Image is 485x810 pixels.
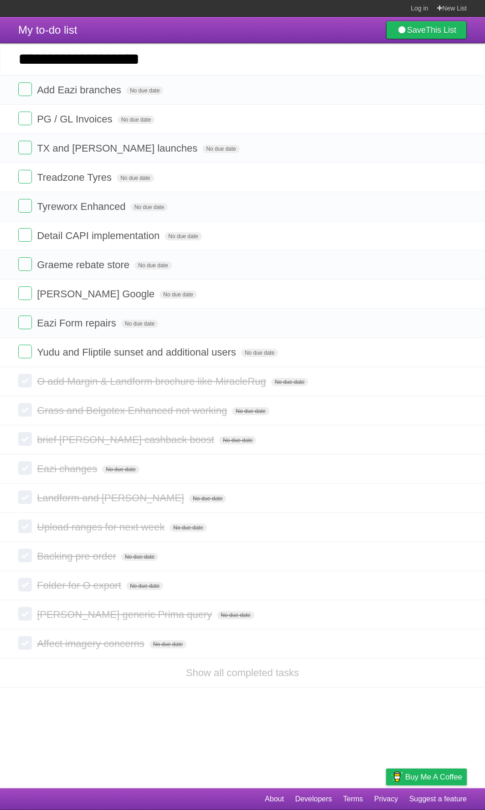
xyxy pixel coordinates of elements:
[18,461,32,475] label: Done
[121,553,158,561] span: No due date
[102,465,139,474] span: No due date
[134,261,171,270] span: No due date
[37,521,167,533] span: Upload ranges for next week
[37,113,114,125] span: PG / GL Invoices
[241,349,278,357] span: No due date
[18,257,32,271] label: Done
[37,346,238,358] span: Yudu and Fliptile sunset and additional users
[37,463,99,474] span: Eazi changes
[18,432,32,446] label: Done
[18,141,32,154] label: Done
[37,201,128,212] span: Tyreworx Enhanced
[265,790,284,808] a: About
[189,494,226,503] span: No due date
[37,84,124,96] span: Add Eazi branches
[374,790,398,808] a: Privacy
[37,259,132,270] span: Graeme rebate store
[37,230,162,241] span: Detail CAPI implementation
[18,24,77,36] span: My to-do list
[18,549,32,562] label: Done
[18,82,32,96] label: Done
[121,320,158,328] span: No due date
[18,636,32,650] label: Done
[18,490,32,504] label: Done
[18,199,32,213] label: Done
[37,288,157,300] span: [PERSON_NAME] Google
[118,116,155,124] span: No due date
[232,407,269,415] span: No due date
[295,790,332,808] a: Developers
[18,228,32,242] label: Done
[37,609,214,620] span: [PERSON_NAME] generic Prima query
[37,172,114,183] span: Treadzone Tyres
[18,607,32,621] label: Done
[219,436,256,444] span: No due date
[391,769,403,785] img: Buy me a coffee
[405,769,462,785] span: Buy me a coffee
[37,492,186,504] span: Landform and [PERSON_NAME]
[170,524,206,532] span: No due date
[18,345,32,358] label: Done
[386,21,467,39] a: SaveThis List
[37,550,119,562] span: Backing pre order
[160,290,196,299] span: No due date
[131,203,168,211] span: No due date
[18,403,32,417] label: Done
[18,316,32,329] label: Done
[409,790,467,808] a: Suggest a feature
[18,112,32,125] label: Done
[271,378,308,386] span: No due date
[18,520,32,533] label: Done
[165,232,201,240] span: No due date
[37,376,268,387] span: O add Margin & Landform brochure like MiracleRug
[117,174,154,182] span: No due date
[37,434,217,445] span: brief [PERSON_NAME] cashback boost
[37,405,229,416] span: Grass and Belgotex Enhanced not working
[426,25,456,35] b: This List
[202,145,239,153] span: No due date
[37,143,200,154] span: TX and [PERSON_NAME] launches
[186,667,299,678] a: Show all completed tasks
[18,170,32,183] label: Done
[343,790,363,808] a: Terms
[37,638,147,649] span: Affect imagery concerns
[126,87,163,95] span: No due date
[126,582,163,590] span: No due date
[18,578,32,591] label: Done
[386,769,467,785] a: Buy me a coffee
[150,640,186,648] span: No due date
[217,611,254,619] span: No due date
[37,580,124,591] span: Folder for O export
[18,374,32,387] label: Done
[18,286,32,300] label: Done
[37,317,119,329] span: Eazi Form repairs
